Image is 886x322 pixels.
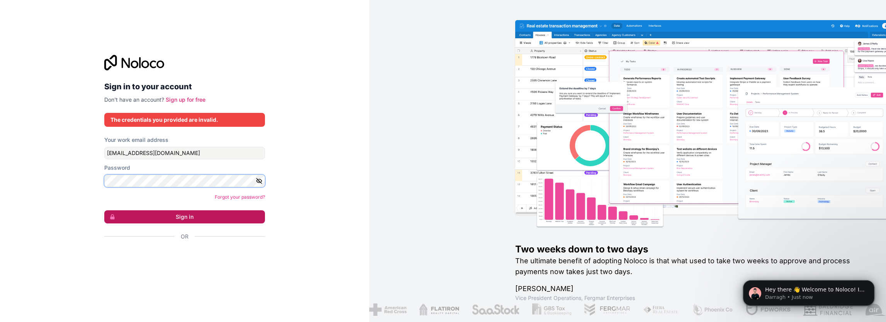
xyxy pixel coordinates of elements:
a: Forgot your password? [215,194,265,200]
img: /assets/gbstax-C-GtDUiK.png [530,303,569,316]
h2: Sign in to your account [104,80,265,94]
h1: Vice President Operations , Fergmar Enterprises [515,294,861,302]
span: Or [181,233,188,240]
img: /assets/saastock-C6Zbiodz.png [469,303,518,316]
input: Email address [104,147,265,159]
img: /assets/american-red-cross-BAupjrZR.png [367,303,404,316]
label: Password [104,164,130,172]
h1: [PERSON_NAME] [515,283,861,294]
div: The credentials you provided are invalid. [110,116,259,124]
span: Don't have an account? [104,96,164,103]
h1: Two weeks down to two days [515,243,861,256]
button: Sign in [104,210,265,223]
iframe: Intercom notifications message [732,264,886,318]
img: /assets/flatiron-C8eUkumj.png [416,303,457,316]
iframe: Sign in with Google Button [100,249,263,266]
h2: The ultimate benefit of adopting Noloco is that what used to take two weeks to approve and proces... [515,256,861,277]
img: /assets/fiera-fwj2N5v4.png [641,303,677,316]
img: /assets/phoenix-BREaitsQ.png [689,303,731,316]
a: Sign up for free [166,96,205,103]
input: Password [104,175,265,187]
label: Your work email address [104,136,168,144]
img: /assets/fergmar-CudnrXN5.png [581,303,628,316]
